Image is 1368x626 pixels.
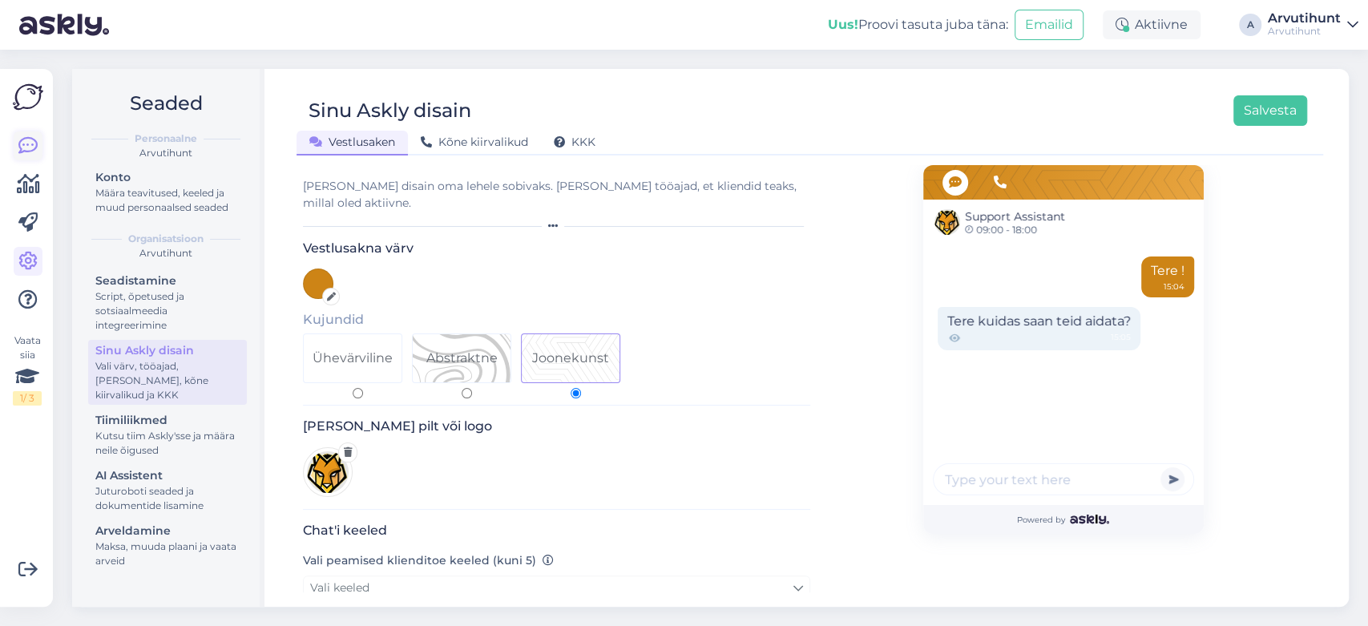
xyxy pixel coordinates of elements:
[95,412,240,429] div: Tiimiliikmed
[1268,12,1341,25] div: Arvutihunt
[1233,95,1307,126] button: Salvesta
[353,388,363,398] input: Ühevärviline
[828,15,1008,34] div: Proovi tasuta juba täna:
[128,232,204,246] b: Organisatsioon
[13,333,42,406] div: Vaata siia
[965,225,1065,235] span: 09:00 - 18:00
[95,359,240,402] div: Vali värv, tööajad, [PERSON_NAME], kõne kiirvalikud ja KKK
[303,178,810,212] div: [PERSON_NAME] disain oma lehele sobivaks. [PERSON_NAME] tööajad, et kliendid teaks, millal oled a...
[88,340,247,405] a: Sinu Askly disainVali värv, tööajad, [PERSON_NAME], kõne kiirvalikud ja KKK
[85,88,247,119] h2: Seaded
[310,580,369,595] span: Vali keeled
[1239,14,1261,36] div: A
[95,429,240,458] div: Kutsu tiim Askly'sse ja määra neile õigused
[303,447,353,497] img: Logo preview
[934,209,960,235] img: Support
[88,167,247,217] a: KontoMäära teavitused, keeled ja muud personaalsed seaded
[95,169,240,186] div: Konto
[1164,281,1184,293] div: 15:04
[1017,514,1109,526] span: Powered by
[1015,10,1084,40] button: Emailid
[85,146,247,160] div: Arvutihunt
[95,273,240,289] div: Seadistamine
[1268,12,1358,38] a: ArvutihuntArvutihunt
[1141,256,1194,297] div: Tere !
[421,135,528,149] span: Kõne kiirvalikud
[95,484,240,513] div: Juturoboti seaded ja dokumentide lisamine
[426,349,498,368] div: Abstraktne
[1111,331,1131,345] span: 15:05
[933,463,1194,495] input: Type your text here
[88,270,247,335] a: SeadistamineScript, õpetused ja sotsiaalmeedia integreerimine
[95,342,240,359] div: Sinu Askly disain
[303,312,810,327] h5: Kujundid
[554,135,595,149] span: KKK
[965,208,1065,225] span: Support Assistant
[303,552,554,569] label: Vali peamised klienditoe keeled (kuni 5)
[88,520,247,571] a: ArveldamineMaksa, muuda plaani ja vaata arveid
[135,131,197,146] b: Personaalne
[938,307,1140,350] div: Tere kuidas saan teid aidata?
[462,388,472,398] input: Pattern 1Abstraktne
[309,135,395,149] span: Vestlusaken
[1268,25,1341,38] div: Arvutihunt
[88,465,247,515] a: AI AssistentJuturoboti seaded ja dokumentide lisamine
[532,349,609,368] div: Joonekunst
[1103,10,1201,39] div: Aktiivne
[95,539,240,568] div: Maksa, muuda plaani ja vaata arveid
[828,17,858,32] b: Uus!
[303,523,810,538] h3: Chat'i keeled
[88,410,247,460] a: TiimiliikmedKutsu tiim Askly'sse ja määra neile õigused
[1070,515,1109,524] img: Askly
[303,576,810,600] a: Vali keeled
[95,289,240,333] div: Script, õpetused ja sotsiaalmeedia integreerimine
[313,349,393,368] div: Ühevärviline
[13,391,42,406] div: 1 / 3
[95,186,240,215] div: Määra teavitused, keeled ja muud personaalsed seaded
[95,523,240,539] div: Arveldamine
[13,82,43,112] img: Askly Logo
[95,467,240,484] div: AI Assistent
[309,95,471,126] div: Sinu Askly disain
[303,418,810,434] h3: [PERSON_NAME] pilt või logo
[303,240,810,256] h3: Vestlusakna värv
[85,246,247,260] div: Arvutihunt
[571,388,581,398] input: Pattern 2Joonekunst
